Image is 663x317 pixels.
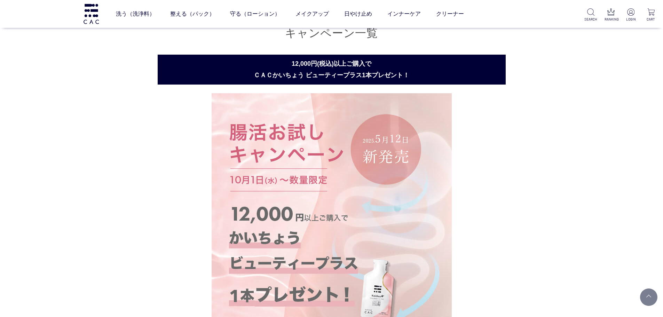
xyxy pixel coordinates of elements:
p: CART [645,17,657,22]
p: RANKING [605,17,617,22]
a: 洗う（洗浄料） [116,4,155,24]
a: メイクアップ [295,4,329,24]
p: SEARCH [584,17,597,22]
a: インナーケア [387,4,421,24]
a: 日やけ止め [344,4,372,24]
a: LOGIN [624,8,637,22]
a: クリーナー [436,4,464,24]
a: 守る（ローション） [230,4,280,24]
p: LOGIN [624,17,637,22]
img: logo [82,4,100,24]
a: SEARCH [584,8,597,22]
h2: 12,000円(税込)以上ご購入で ＣＡＣかいちょう ビューティープラス1本プレゼント！ [158,55,506,85]
a: 整える（パック） [170,4,215,24]
a: CART [645,8,657,22]
a: RANKING [605,8,617,22]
